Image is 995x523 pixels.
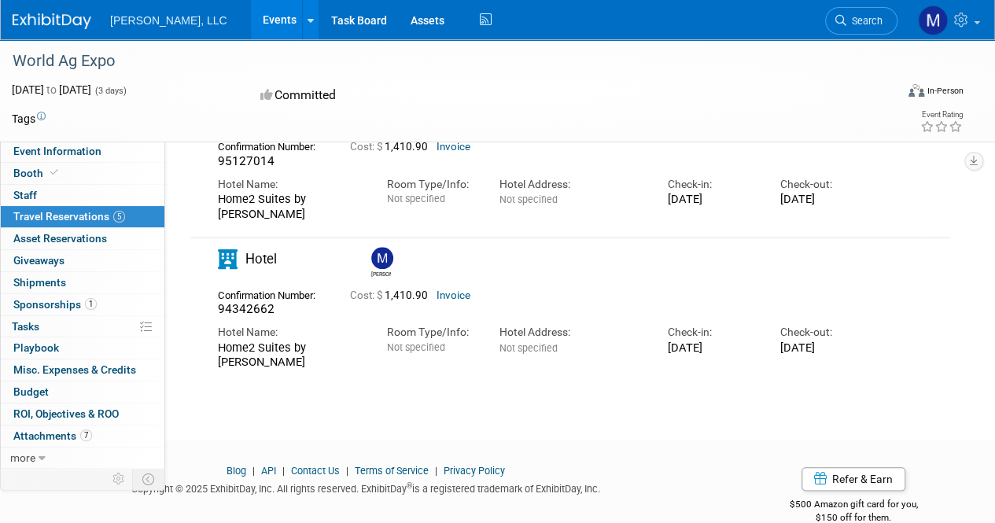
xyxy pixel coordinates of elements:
[218,177,363,192] div: Hotel Name:
[668,192,757,206] div: [DATE]
[1,447,164,469] a: more
[927,85,964,97] div: In-Person
[13,254,64,267] span: Giveaways
[12,111,46,127] td: Tags
[387,177,476,192] div: Room Type/Info:
[105,469,133,489] td: Personalize Event Tab Strip
[1,272,164,293] a: Shipments
[1,185,164,206] a: Staff
[350,141,434,153] span: 1,410.90
[218,285,326,302] div: Confirmation Number:
[218,136,326,153] div: Confirmation Number:
[256,82,557,109] div: Committed
[1,163,164,184] a: Booth
[780,341,869,355] div: [DATE]
[1,294,164,315] a: Sponsorships1
[1,228,164,249] a: Asset Reservations
[825,7,897,35] a: Search
[1,425,164,447] a: Attachments7
[437,289,470,301] a: Invoice
[367,247,395,278] div: Mitchell Brown
[50,168,58,177] i: Booth reservation complete
[278,465,289,477] span: |
[13,276,66,289] span: Shipments
[1,316,164,337] a: Tasks
[431,465,441,477] span: |
[1,403,164,425] a: ROI, Objectives & ROO
[13,429,92,442] span: Attachments
[846,15,883,27] span: Search
[387,193,445,204] span: Not specified
[499,193,557,205] span: Not specified
[12,478,720,496] div: Copyright © 2025 ExhibitDay, Inc. All rights reserved. ExhibitDay is a registered trademark of Ex...
[437,141,470,153] a: Invoice
[668,325,757,340] div: Check-in:
[85,298,97,310] span: 1
[780,177,869,192] div: Check-out:
[387,341,445,353] span: Not specified
[245,251,277,267] span: Hotel
[824,82,964,105] div: Event Format
[407,481,412,490] sup: ®
[1,206,164,227] a: Travel Reservations5
[355,465,429,477] a: Terms of Service
[342,465,352,477] span: |
[499,342,557,354] span: Not specified
[1,250,164,271] a: Giveaways
[13,232,107,245] span: Asset Reservations
[13,341,59,354] span: Playbook
[7,47,883,76] div: World Ag Expo
[499,177,644,192] div: Hotel Address:
[261,465,276,477] a: API
[1,359,164,381] a: Misc. Expenses & Credits
[918,6,948,35] img: Mitchell Brown
[13,407,119,420] span: ROI, Objectives & ROO
[80,429,92,441] span: 7
[371,247,393,269] img: Mitchell Brown
[350,141,385,153] span: Cost: $
[780,192,869,206] div: [DATE]
[802,467,905,491] a: Refer & Earn
[1,381,164,403] a: Budget
[908,84,924,97] img: Format-Inperson.png
[350,289,385,301] span: Cost: $
[444,465,505,477] a: Privacy Policy
[780,325,869,340] div: Check-out:
[13,13,91,29] img: ExhibitDay
[291,465,340,477] a: Contact Us
[44,83,59,96] span: to
[133,469,165,489] td: Toggle Event Tabs
[499,325,644,340] div: Hotel Address:
[668,177,757,192] div: Check-in:
[920,111,963,119] div: Event Rating
[218,302,275,316] span: 94342662
[371,269,391,278] div: Mitchell Brown
[94,86,127,96] span: (3 days)
[13,167,61,179] span: Booth
[218,325,363,340] div: Hotel Name:
[13,145,101,157] span: Event Information
[10,451,35,464] span: more
[350,289,434,301] span: 1,410.90
[227,465,246,477] a: Blog
[13,385,49,398] span: Budget
[249,465,259,477] span: |
[218,341,363,370] div: Home2 Suites by [PERSON_NAME]
[387,325,476,340] div: Room Type/Info:
[13,210,125,223] span: Travel Reservations
[12,320,39,333] span: Tasks
[13,189,37,201] span: Staff
[668,341,757,355] div: [DATE]
[1,337,164,359] a: Playbook
[110,14,227,27] span: [PERSON_NAME], LLC
[1,141,164,162] a: Event Information
[12,83,91,96] span: [DATE] [DATE]
[218,249,238,269] i: Hotel
[113,211,125,223] span: 5
[13,298,97,311] span: Sponsorships
[218,192,363,221] div: Home2 Suites by [PERSON_NAME]
[218,154,275,168] span: 95127014
[13,363,136,376] span: Misc. Expenses & Credits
